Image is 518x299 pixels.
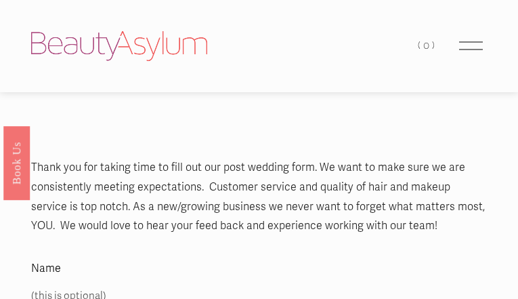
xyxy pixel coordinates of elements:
[31,259,61,279] span: Name
[31,31,207,61] img: Beauty Asylum | Bridal Hair &amp; Makeup Charlotte &amp; Atlanta
[3,125,30,199] a: Book Us
[418,37,437,55] a: 0 items in cart
[432,39,437,52] span: )
[418,39,423,52] span: (
[423,39,432,52] span: 0
[31,158,487,236] p: Thank you for taking time to fill out our post wedding form. We want to make sure we are consiste...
